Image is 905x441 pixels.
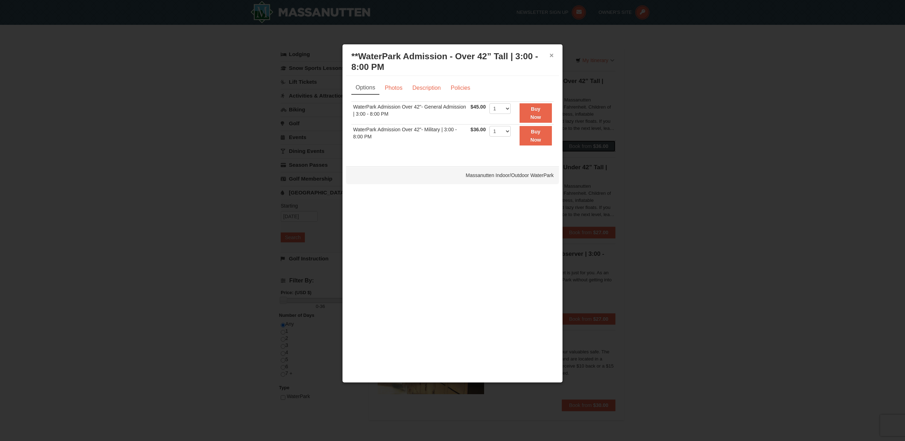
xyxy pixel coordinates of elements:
[520,126,552,145] button: Buy Now
[351,125,469,147] td: WaterPark Admission Over 42"- Military | 3:00 - 8:00 PM
[446,81,475,95] a: Policies
[408,81,445,95] a: Description
[549,52,554,59] button: ×
[351,102,469,125] td: WaterPark Admission Over 42"- General Admission | 3:00 - 8:00 PM
[531,106,541,120] strong: Buy Now
[531,129,541,142] strong: Buy Now
[471,127,486,132] span: $36.00
[471,104,486,110] span: $45.00
[346,166,559,184] div: Massanutten Indoor/Outdoor WaterPark
[520,103,552,123] button: Buy Now
[351,81,379,95] a: Options
[380,81,407,95] a: Photos
[351,51,554,72] h3: **WaterPark Admission - Over 42” Tall | 3:00 - 8:00 PM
